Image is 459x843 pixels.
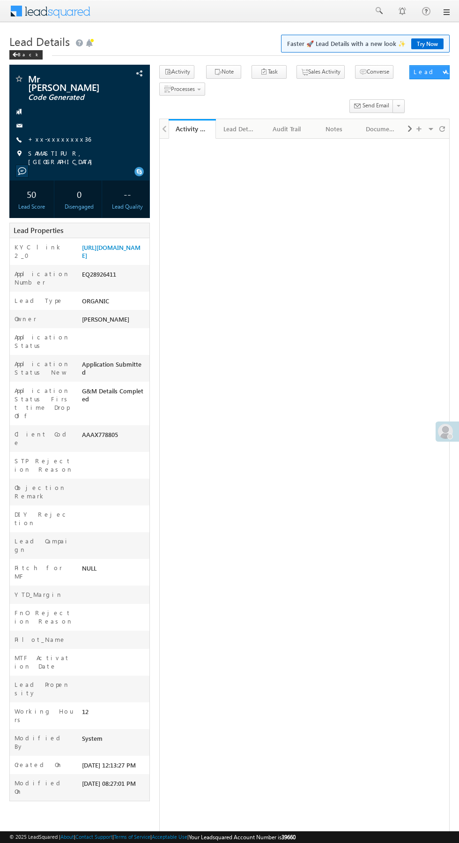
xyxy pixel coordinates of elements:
span: Lead Details [9,34,70,49]
button: Send Email [349,99,393,113]
a: Terms of Service [114,834,150,840]
label: Modified On [15,779,73,796]
label: Application Status New [15,360,73,376]
button: Activity [159,65,194,79]
div: 12 [80,707,149,720]
label: DIY Rejection [15,510,73,527]
button: Sales Activity [296,65,345,79]
button: Lead Actions [409,65,450,79]
label: Pitch for MF [15,564,73,580]
div: System [80,734,149,747]
label: Working Hours [15,707,73,724]
label: Client Code [15,430,73,447]
a: Notes [311,119,358,139]
div: G&M Details Completed [80,386,149,407]
div: Disengaged [59,203,99,211]
div: Activity History [176,124,209,133]
div: AAAX778805 [80,430,149,443]
a: Documents [358,119,406,139]
li: Activity History [169,119,216,138]
span: Your Leadsquared Account Number is [189,834,296,841]
label: Created On [15,760,63,769]
button: Task [252,65,287,79]
a: Back [9,50,47,58]
a: Audit Trail [263,119,311,139]
label: Lead Campaign [15,537,73,554]
div: [DATE] 12:13:27 PM [80,760,149,774]
div: EQ28926411 [80,270,149,283]
label: MTF Activation Date [15,654,73,670]
div: -- [107,185,147,203]
div: Notes [318,123,350,135]
div: Lead Quality [107,203,147,211]
li: Lead Details [216,119,263,138]
a: [URL][DOMAIN_NAME] [82,243,141,259]
span: Send Email [363,101,389,110]
label: Owner [15,315,37,323]
a: About [60,834,74,840]
div: Back [9,50,43,60]
a: Activity History [169,119,216,139]
label: Application Status [15,333,73,350]
span: Code Generated [28,93,113,102]
a: Contact Support [75,834,112,840]
label: Objection Remark [15,483,73,500]
label: Pilot_Name [15,635,66,644]
div: [DATE] 08:27:01 PM [80,779,149,792]
span: Lead Properties [14,226,63,235]
div: 0 [59,185,99,203]
div: Audit Trail [271,123,302,135]
button: Converse [355,65,393,79]
label: Application Status First time Drop Off [15,386,73,420]
span: SAMASTIPUR, [GEOGRAPHIC_DATA] [28,149,140,166]
div: ORGANIC [80,296,149,309]
span: Faster 🚀 Lead Details with a new look ✨ [287,39,444,48]
label: STP Rejection Reason [15,457,73,474]
div: NULL [80,564,149,577]
div: 50 [12,185,52,203]
span: [PERSON_NAME] [82,315,129,323]
div: Lead Details [223,123,255,135]
a: +xx-xxxxxxxx36 [28,135,91,143]
a: Acceptable Use [152,834,187,840]
label: Modified By [15,734,73,751]
label: KYC link 2_0 [15,243,73,260]
a: Try Now [411,38,444,49]
div: Application Submitted [80,360,149,381]
span: © 2025 LeadSquared | | | | | [9,833,296,842]
label: FnO Rejection Reason [15,609,73,625]
button: Note [206,65,241,79]
div: Lead Score [12,203,52,211]
span: 39660 [281,834,296,841]
label: Lead Type [15,296,63,305]
div: Documents [366,123,397,135]
label: Lead Propensity [15,680,73,697]
button: Processes [159,83,205,96]
span: Processes [171,85,195,92]
label: Application Number [15,270,73,286]
span: Mr [PERSON_NAME] [28,74,113,91]
div: Lead Actions [414,68,453,76]
label: YTD_Margin [15,590,63,599]
a: Lead Details [216,119,263,139]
